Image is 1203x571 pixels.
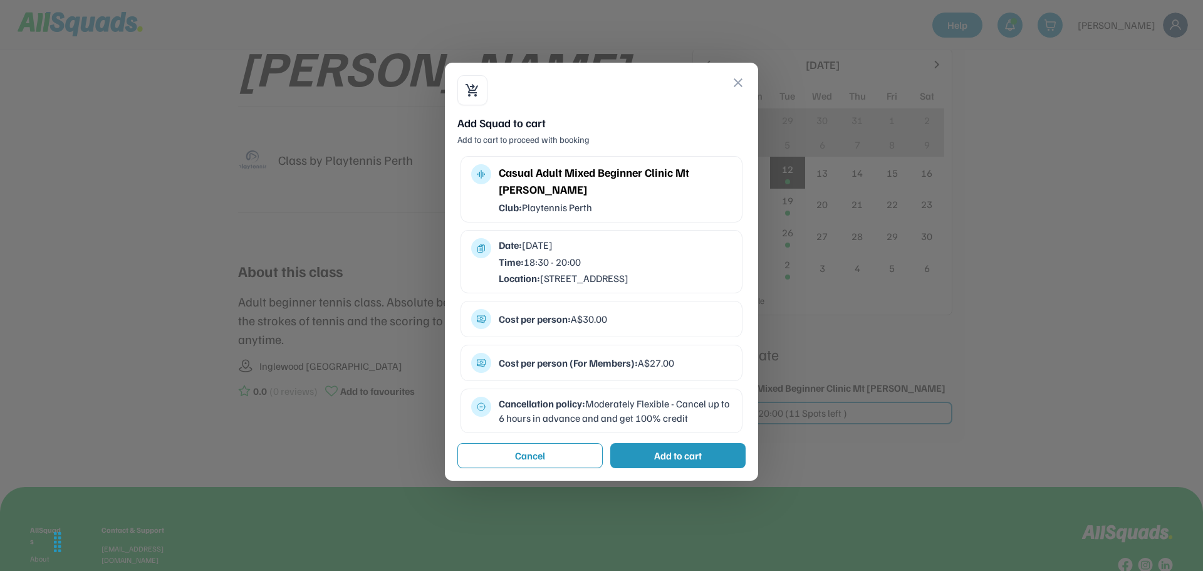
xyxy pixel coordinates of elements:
strong: Date: [499,239,522,251]
div: Add to cart [654,448,702,463]
div: Playtennis Perth [499,201,732,214]
button: shopping_cart_checkout [465,83,480,98]
div: Add Squad to cart [457,115,746,131]
button: close [731,75,746,90]
strong: Location: [499,272,540,285]
button: Cancel [457,443,603,468]
strong: Cancellation policy: [499,397,585,410]
div: 18:30 - 20:00 [499,255,732,269]
div: Moderately Flexible - Cancel up to 6 hours in advance and and get 100% credit [499,397,732,425]
strong: Cost per person: [499,313,571,325]
div: Add to cart to proceed with booking [457,134,746,146]
div: A$27.00 [499,356,732,370]
div: Casual Adult Mixed Beginner Clinic Mt [PERSON_NAME] [499,164,732,198]
strong: Time: [499,256,524,268]
div: [DATE] [499,238,732,252]
strong: Club: [499,201,522,214]
div: [STREET_ADDRESS] [499,271,732,285]
button: multitrack_audio [476,169,486,179]
div: A$30.00 [499,312,732,326]
strong: Cost per person (For Members): [499,357,638,369]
